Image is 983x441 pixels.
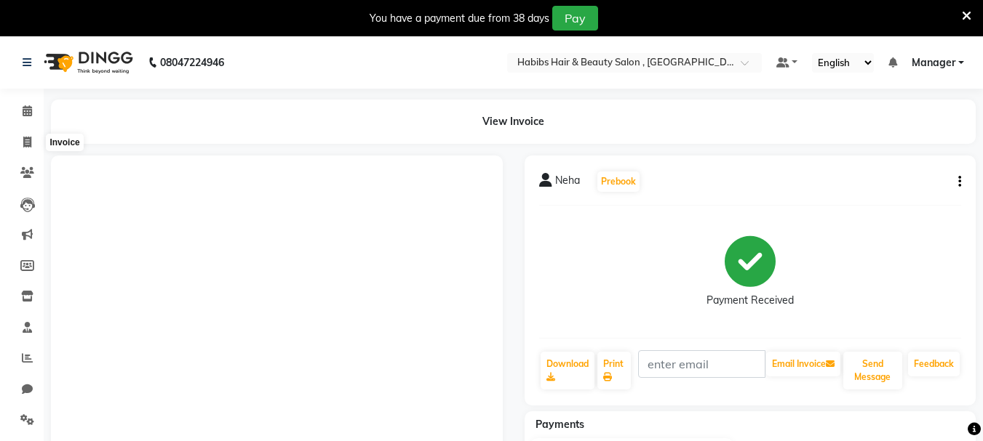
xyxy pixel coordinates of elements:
button: Email Invoice [766,352,840,376]
input: enter email [638,350,765,378]
span: Manager [912,55,955,70]
div: Invoice [46,134,83,151]
a: Feedback [908,352,960,376]
span: Payments [536,418,584,431]
button: Send Message [843,352,902,389]
button: Prebook [597,171,640,192]
div: View Invoice [51,100,976,144]
a: Print [597,352,631,389]
button: Pay [552,6,598,31]
a: Download [541,352,594,389]
div: You have a payment due from 38 days [370,11,549,26]
div: Payment Received [707,293,794,308]
span: Neha [555,173,580,193]
b: 08047224946 [160,42,224,83]
img: logo [37,42,137,83]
